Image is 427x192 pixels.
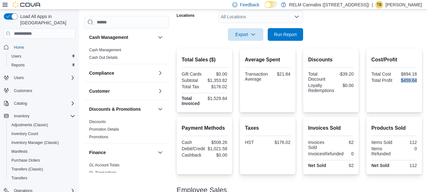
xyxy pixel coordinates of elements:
span: Inventory Count [11,131,38,136]
div: InvoicesRefunded [308,151,344,156]
h2: Cost/Profit [371,56,417,64]
h2: Total Sales ($) [182,56,227,64]
div: $1,021.58 [208,146,227,151]
span: Manifests [9,148,75,155]
a: Reports [9,61,27,69]
button: Compliance [89,70,155,76]
div: 62 [332,140,354,145]
div: Items Sold [371,140,393,145]
div: $894.18 [395,71,417,77]
div: Items Refunded [371,146,393,156]
div: 0 [395,146,417,151]
button: Purchase Orders [6,156,78,165]
button: Transfers [6,174,78,183]
a: Home [11,44,27,51]
label: Locations [177,13,195,18]
span: Users [11,74,75,82]
h3: Compliance [89,70,114,76]
div: Cash Management [84,46,169,64]
span: TB [377,1,381,9]
h3: Discounts & Promotions [89,106,141,112]
button: Manifests [6,147,78,156]
div: Total Discount [308,71,330,82]
span: Customers [11,87,75,95]
a: Customers [11,87,35,95]
span: Inventory Manager (Classic) [9,139,75,146]
button: Open list of options [294,14,299,19]
button: Adjustments (Classic) [6,121,78,129]
button: Export [228,28,263,41]
a: Promotion Details [89,127,119,132]
span: Transfers (Classic) [9,165,75,173]
a: GL Account Totals [89,163,119,167]
div: Total Tax [182,84,203,89]
span: Inventory [14,114,29,119]
span: GL Account Totals [89,163,119,168]
div: HST [245,140,266,145]
h2: Payment Methods [182,124,227,132]
a: Inventory Manager (Classic) [9,139,61,146]
div: Cash [182,140,203,145]
a: Transfers [9,174,30,182]
span: Home [11,43,75,51]
h2: Taxes [245,124,290,132]
span: Home [14,45,24,50]
span: Users [11,54,21,59]
h3: Cash Management [89,34,128,40]
button: Catalog [11,100,29,107]
button: Users [11,74,26,82]
a: Discounts [89,120,106,124]
button: Inventory Count [6,129,78,138]
span: Purchase Orders [9,157,75,164]
a: Promotions [89,135,108,139]
a: Manifests [9,148,30,155]
div: Total Cost [371,71,393,77]
span: Promotion Details [89,127,119,132]
span: Inventory Manager (Classic) [11,140,59,145]
a: Cash Management [89,48,121,52]
a: Cash Out Details [89,55,118,60]
div: $459.64 [395,78,417,83]
div: 62 [332,163,354,168]
h2: Average Spent [245,56,290,64]
span: Transfers (Classic) [11,167,43,172]
button: Customer [89,88,155,94]
a: Adjustments (Classic) [9,121,51,129]
div: Loyalty Redemptions [308,83,334,93]
span: Run Report [274,31,297,38]
span: Reports [9,61,75,69]
div: 112 [395,163,417,168]
span: Users [9,53,75,60]
div: Total Profit [371,78,393,83]
a: Transfers (Classic) [9,165,46,173]
strong: Net Sold [371,163,389,168]
h2: Discounts [308,56,354,64]
button: Transfers (Classic) [6,165,78,174]
span: Adjustments (Classic) [11,122,48,127]
button: Users [1,73,78,82]
span: Catalog [14,101,27,106]
span: Customers [14,88,32,93]
button: Finance [89,149,155,156]
div: Gift Cards [182,71,203,77]
span: Users [14,75,24,80]
span: Transfers [9,174,75,182]
div: Transaction Average [245,71,268,82]
span: Export [232,28,259,41]
div: Finance [84,161,169,179]
div: 112 [395,140,417,145]
strong: Net Sold [308,163,326,168]
strong: Total Invoiced [182,96,200,106]
button: Inventory [1,112,78,121]
button: Customers [1,86,78,95]
button: Inventory Manager (Classic) [6,138,78,147]
span: Feedback [240,2,259,8]
a: Purchase Orders [9,157,43,164]
a: Inventory Count [9,130,41,138]
span: GL Transactions [89,170,117,175]
span: Catalog [11,100,75,107]
h2: Products Sold [371,124,417,132]
div: $1,529.84 [206,96,227,101]
span: Adjustments (Classic) [9,121,75,129]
